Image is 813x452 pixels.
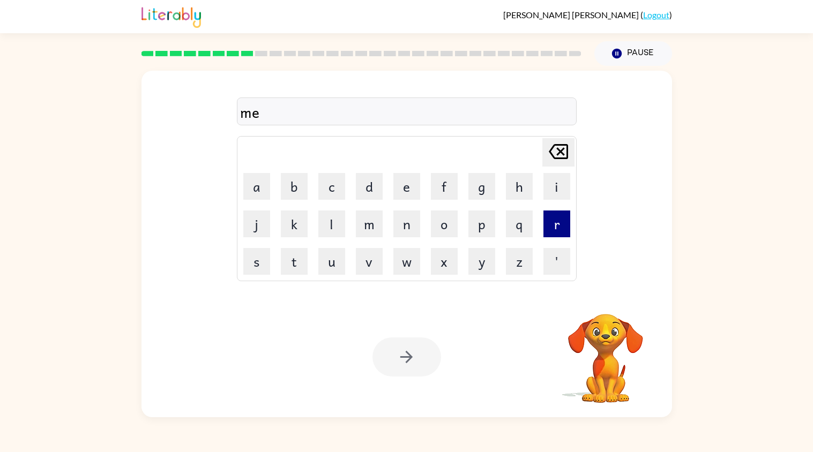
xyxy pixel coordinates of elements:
button: c [318,173,345,200]
span: [PERSON_NAME] [PERSON_NAME] [503,10,640,20]
button: e [393,173,420,200]
button: y [468,248,495,275]
button: t [281,248,308,275]
button: w [393,248,420,275]
button: h [506,173,533,200]
button: m [356,210,383,237]
button: b [281,173,308,200]
button: x [431,248,458,275]
div: me [240,101,573,123]
button: p [468,210,495,237]
button: ' [543,248,570,275]
button: l [318,210,345,237]
button: i [543,173,570,200]
button: d [356,173,383,200]
button: z [506,248,533,275]
button: s [243,248,270,275]
button: r [543,210,570,237]
button: k [281,210,308,237]
button: g [468,173,495,200]
button: j [243,210,270,237]
button: o [431,210,458,237]
button: f [431,173,458,200]
div: ( ) [503,10,672,20]
button: Pause [594,41,672,66]
button: v [356,248,383,275]
button: n [393,210,420,237]
button: q [506,210,533,237]
img: Literably [141,4,201,28]
a: Logout [643,10,669,20]
button: u [318,248,345,275]
button: a [243,173,270,200]
video: Your browser must support playing .mp4 files to use Literably. Please try using another browser. [552,297,659,404]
